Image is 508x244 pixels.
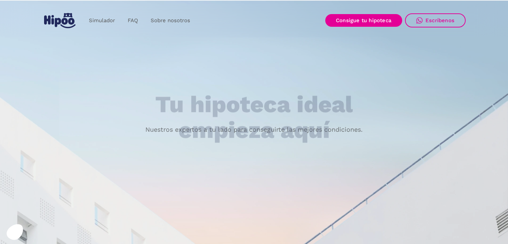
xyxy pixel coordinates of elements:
[144,14,196,27] a: Sobre nosotros
[120,92,388,143] h1: Tu hipoteca ideal empieza aquí
[405,13,466,27] a: Escríbenos
[83,14,121,27] a: Simulador
[42,10,77,31] a: home
[325,14,402,27] a: Consigue tu hipoteca
[425,17,454,24] div: Escríbenos
[121,14,144,27] a: FAQ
